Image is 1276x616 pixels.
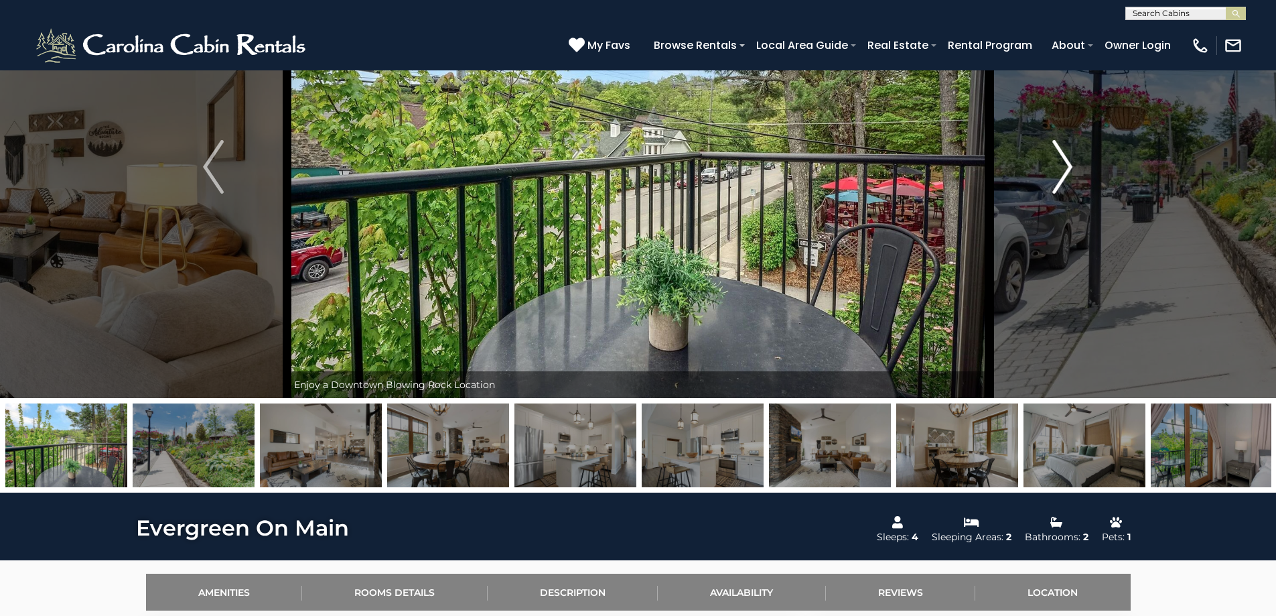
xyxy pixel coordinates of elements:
a: Description [488,574,658,611]
img: 167183515 [260,404,382,487]
img: 166706798 [5,404,127,487]
img: 167183516 [642,404,764,487]
a: Reviews [826,574,976,611]
div: Enjoy a Downtown Blowing Rock Location [287,371,989,398]
img: arrow [1052,140,1072,194]
a: Owner Login [1098,34,1178,57]
a: My Favs [569,37,634,54]
img: phone-regular-white.png [1191,36,1210,55]
a: Real Estate [861,34,935,57]
img: 167183514 [769,404,891,487]
a: Local Area Guide [750,34,855,57]
img: 166706816 [1151,404,1273,487]
img: 167183518 [896,404,1018,487]
span: My Favs [587,37,630,54]
a: Availability [658,574,826,611]
img: mail-regular-white.png [1224,36,1243,55]
img: arrow [203,140,223,194]
img: 167183519 [387,404,509,487]
a: About [1045,34,1092,57]
a: Amenities [146,574,303,611]
img: 167183520 [1023,404,1145,487]
a: Rooms Details [302,574,488,611]
a: Location [975,574,1131,611]
img: 166706792 [133,404,255,487]
a: Rental Program [941,34,1039,57]
img: 167183517 [514,404,636,487]
a: Browse Rentals [647,34,743,57]
img: White-1-2.png [33,25,311,66]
